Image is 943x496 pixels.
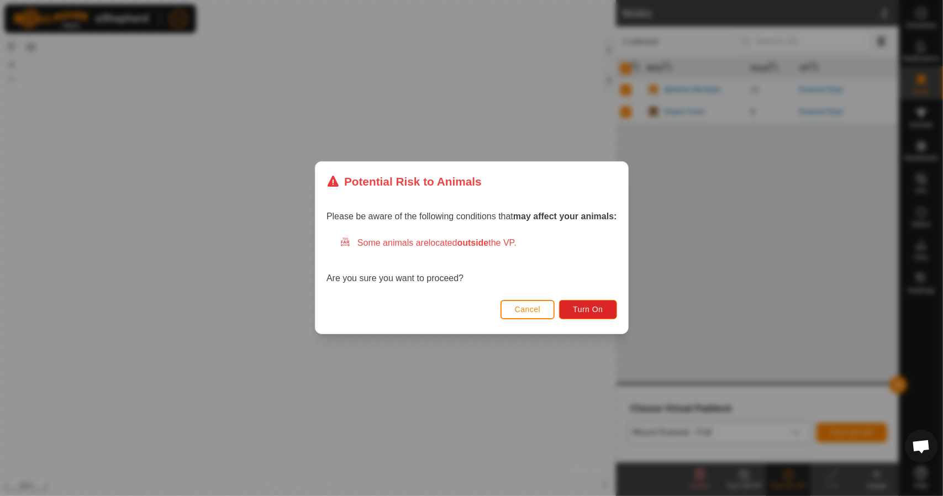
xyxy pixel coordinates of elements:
strong: outside [457,239,488,248]
div: Some animals are [340,237,617,250]
span: located the VP. [429,239,517,248]
span: Cancel [514,305,540,314]
div: Potential Risk to Animals [326,173,482,190]
strong: may affect your animals: [513,212,617,221]
span: Turn On [573,305,603,314]
span: Please be aware of the following conditions that [326,212,617,221]
div: Are you sure you want to proceed? [326,237,617,286]
button: Cancel [500,300,555,319]
div: Open chat [905,430,938,463]
button: Turn On [559,300,617,319]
